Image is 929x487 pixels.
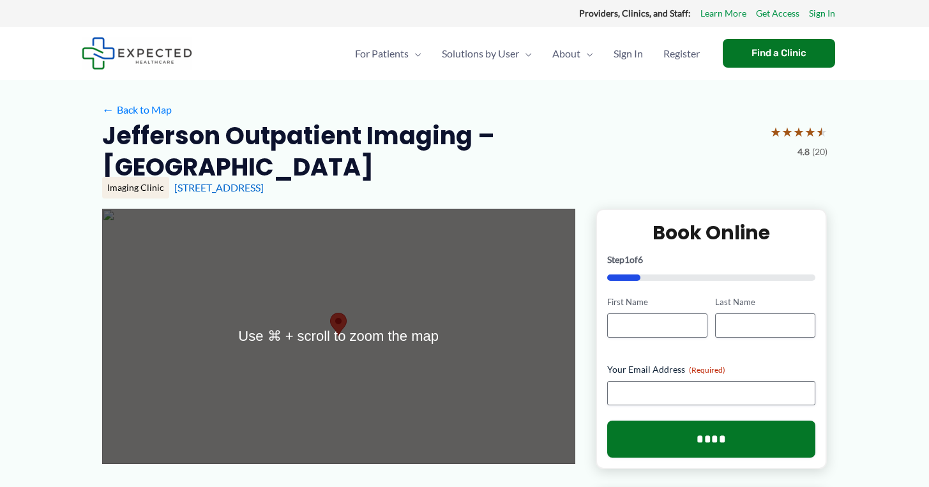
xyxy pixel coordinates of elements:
[723,39,835,68] a: Find a Clinic
[102,177,169,199] div: Imaging Clinic
[580,31,593,76] span: Menu Toggle
[102,103,114,116] span: ←
[663,31,700,76] span: Register
[345,31,710,76] nav: Primary Site Navigation
[174,181,264,193] a: [STREET_ADDRESS]
[607,255,816,264] p: Step of
[638,254,643,265] span: 6
[804,120,816,144] span: ★
[345,31,432,76] a: For PatientsMenu Toggle
[653,31,710,76] a: Register
[409,31,421,76] span: Menu Toggle
[355,31,409,76] span: For Patients
[793,120,804,144] span: ★
[715,296,815,308] label: Last Name
[782,120,793,144] span: ★
[542,31,603,76] a: AboutMenu Toggle
[614,31,643,76] span: Sign In
[689,365,725,375] span: (Required)
[816,120,827,144] span: ★
[102,100,172,119] a: ←Back to Map
[607,363,816,376] label: Your Email Address
[607,296,707,308] label: First Name
[700,5,746,22] a: Learn More
[102,120,760,183] h2: Jefferson Outpatient Imaging – [GEOGRAPHIC_DATA]
[770,120,782,144] span: ★
[603,31,653,76] a: Sign In
[442,31,519,76] span: Solutions by User
[607,220,816,245] h2: Book Online
[624,254,630,265] span: 1
[552,31,580,76] span: About
[756,5,799,22] a: Get Access
[82,37,192,70] img: Expected Healthcare Logo - side, dark font, small
[519,31,532,76] span: Menu Toggle
[809,5,835,22] a: Sign In
[812,144,827,160] span: (20)
[579,8,691,19] strong: Providers, Clinics, and Staff:
[797,144,810,160] span: 4.8
[432,31,542,76] a: Solutions by UserMenu Toggle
